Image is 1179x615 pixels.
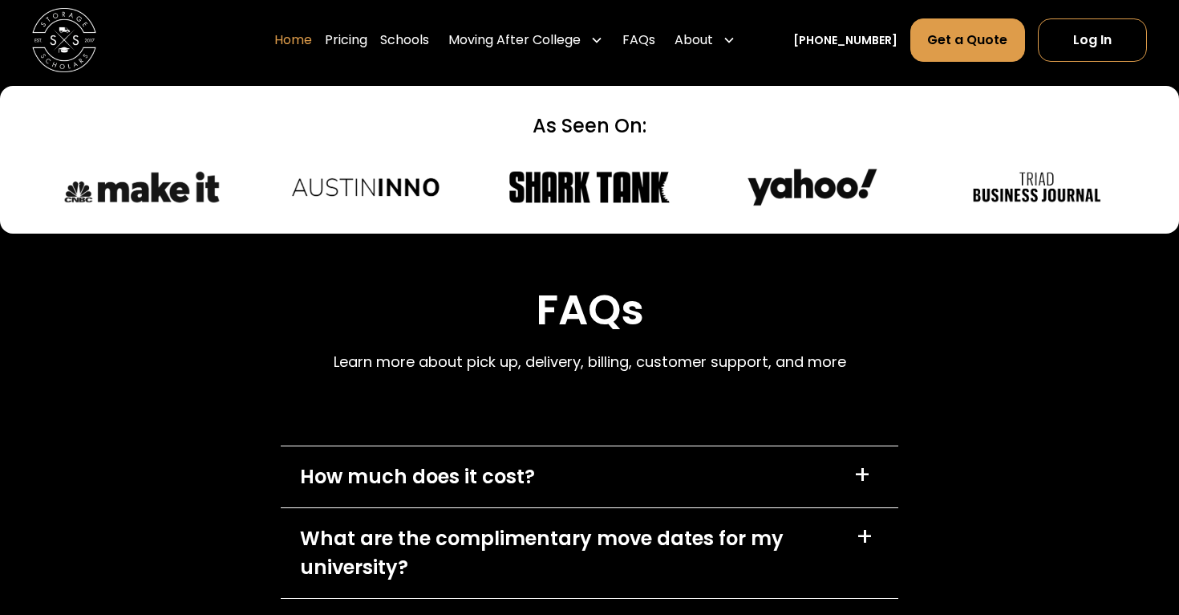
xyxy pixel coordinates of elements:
a: Get a Quote [910,18,1024,62]
p: Learn more about pick up, delivery, billing, customer support, and more [334,351,846,373]
div: How much does it cost? [300,462,535,491]
a: Pricing [325,18,367,63]
img: Storage Scholars main logo [32,8,96,72]
div: + [853,462,871,488]
div: As Seen On: [59,112,1120,141]
h2: FAQs [334,285,846,336]
a: Home [274,18,312,63]
a: FAQs [622,18,655,63]
a: Schools [380,18,429,63]
div: Moving After College [448,31,581,50]
img: CNBC Make It logo. [59,166,225,208]
a: Log In [1038,18,1147,62]
div: About [668,18,742,63]
a: home [32,8,96,72]
div: What are the complimentary move dates for my university? [300,524,837,582]
div: Moving After College [442,18,610,63]
a: [PHONE_NUMBER] [793,32,897,49]
div: About [675,31,713,50]
div: + [856,524,873,550]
